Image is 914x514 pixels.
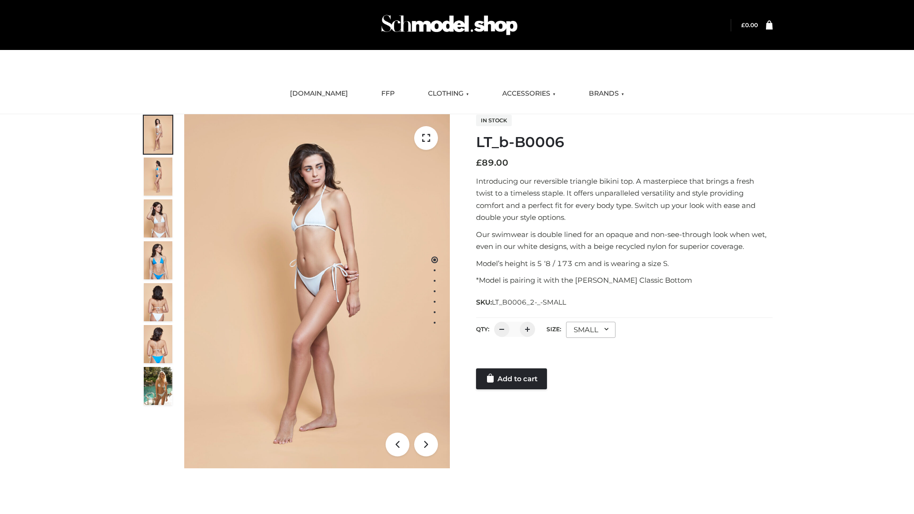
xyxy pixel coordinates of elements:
[582,83,631,104] a: BRANDS
[283,83,355,104] a: [DOMAIN_NAME]
[476,175,773,224] p: Introducing our reversible triangle bikini top. A masterpiece that brings a fresh twist to a time...
[144,241,172,279] img: ArielClassicBikiniTop_CloudNine_AzureSky_OW114ECO_4-scaled.jpg
[476,134,773,151] h1: LT_b-B0006
[476,158,508,168] bdi: 89.00
[476,297,567,308] span: SKU:
[144,199,172,237] img: ArielClassicBikiniTop_CloudNine_AzureSky_OW114ECO_3-scaled.jpg
[476,228,773,253] p: Our swimwear is double lined for an opaque and non-see-through look when wet, even in our white d...
[421,83,476,104] a: CLOTHING
[476,158,482,168] span: £
[741,21,745,29] span: £
[476,274,773,287] p: *Model is pairing it with the [PERSON_NAME] Classic Bottom
[378,6,521,44] img: Schmodel Admin 964
[476,326,489,333] label: QTY:
[144,116,172,154] img: ArielClassicBikiniTop_CloudNine_AzureSky_OW114ECO_1-scaled.jpg
[476,368,547,389] a: Add to cart
[546,326,561,333] label: Size:
[144,367,172,405] img: Arieltop_CloudNine_AzureSky2.jpg
[374,83,402,104] a: FFP
[741,21,758,29] bdi: 0.00
[144,158,172,196] img: ArielClassicBikiniTop_CloudNine_AzureSky_OW114ECO_2-scaled.jpg
[184,114,450,468] img: ArielClassicBikiniTop_CloudNine_AzureSky_OW114ECO_1
[144,325,172,363] img: ArielClassicBikiniTop_CloudNine_AzureSky_OW114ECO_8-scaled.jpg
[476,115,512,126] span: In stock
[144,283,172,321] img: ArielClassicBikiniTop_CloudNine_AzureSky_OW114ECO_7-scaled.jpg
[495,83,563,104] a: ACCESSORIES
[741,21,758,29] a: £0.00
[492,298,566,306] span: LT_B0006_2-_-SMALL
[566,322,616,338] div: SMALL
[476,257,773,270] p: Model’s height is 5 ‘8 / 173 cm and is wearing a size S.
